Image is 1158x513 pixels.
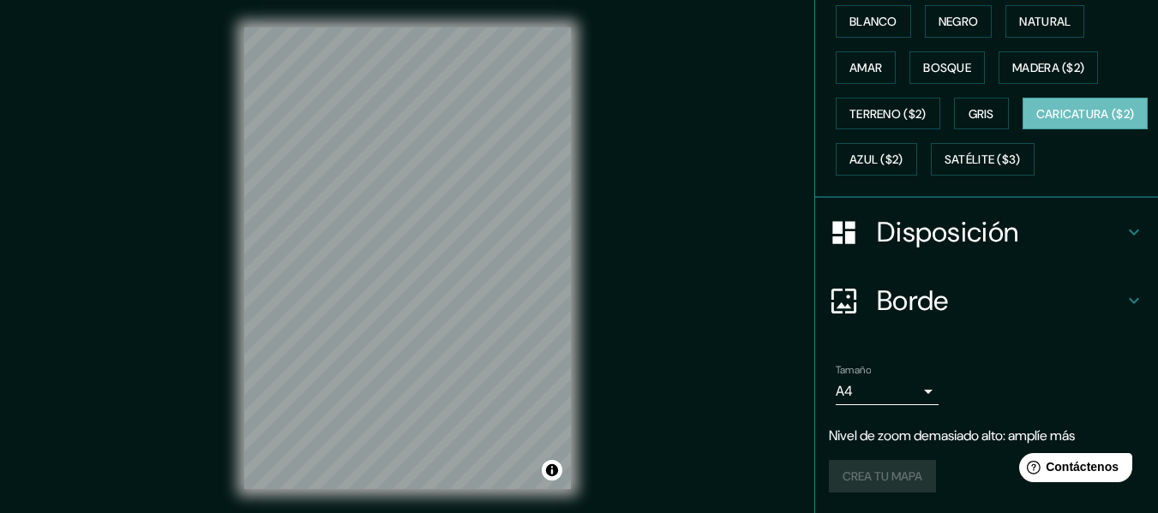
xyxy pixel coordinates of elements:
div: Disposición [815,198,1158,266]
iframe: Lanzador de widgets de ayuda [1005,446,1139,494]
font: Nivel de zoom demasiado alto: amplíe más [829,427,1075,444]
font: Azul ($2) [849,152,903,168]
button: Blanco [836,5,911,38]
div: Borde [815,266,1158,335]
font: Tamaño [836,363,871,377]
font: Natural [1019,14,1071,29]
canvas: Mapa [244,27,571,489]
font: Caricatura ($2) [1036,106,1135,122]
font: Bosque [923,60,971,75]
button: Natural [1005,5,1084,38]
font: Gris [969,106,994,122]
button: Satélite ($3) [931,143,1035,176]
font: Amar [849,60,882,75]
button: Madera ($2) [999,51,1098,84]
div: A4 [836,378,939,405]
font: Madera ($2) [1012,60,1084,75]
font: Blanco [849,14,897,29]
button: Gris [954,98,1009,130]
font: Disposición [877,214,1018,250]
font: Negro [939,14,979,29]
button: Activar o desactivar atribución [542,460,562,480]
button: Terreno ($2) [836,98,940,130]
font: Terreno ($2) [849,106,927,122]
button: Bosque [909,51,985,84]
font: Borde [877,283,949,319]
button: Azul ($2) [836,143,917,176]
button: Negro [925,5,993,38]
font: A4 [836,382,853,400]
font: Satélite ($3) [945,152,1021,168]
button: Amar [836,51,896,84]
button: Caricatura ($2) [1023,98,1149,130]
